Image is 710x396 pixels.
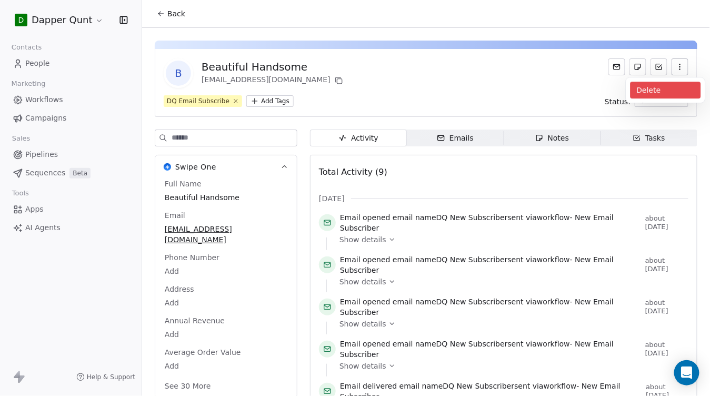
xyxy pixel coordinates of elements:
span: Apps [25,204,44,215]
div: Delete [631,82,701,98]
span: B [166,61,191,86]
a: Show details [339,361,681,371]
a: Show details [339,276,681,287]
span: about [DATE] [645,299,688,315]
span: Add [165,361,287,371]
span: Annual Revenue [163,315,227,326]
span: [DATE] [319,193,345,204]
a: AI Agents [8,219,133,236]
span: People [25,58,50,69]
span: Phone Number [163,252,222,263]
a: Apps [8,201,133,218]
span: Email opened [340,213,391,222]
a: Help & Support [76,373,135,381]
span: Average Order Value [163,347,243,358]
button: DDapper Qunt [13,11,106,29]
span: Tools [7,185,33,201]
span: Swipe One [175,162,216,172]
span: DQ New Subscriber [436,255,508,264]
span: Back [167,8,185,19]
span: Campaigns [25,113,66,124]
span: AI Agents [25,222,61,233]
div: Emails [437,133,474,144]
div: Tasks [633,133,665,144]
span: [EMAIL_ADDRESS][DOMAIN_NAME] [165,224,287,245]
span: Show details [339,319,386,329]
span: Show details [339,276,386,287]
span: Add [165,266,287,276]
span: Total Activity (9) [319,167,387,177]
div: Beautiful Handsome [202,60,345,74]
button: See 30 More [158,377,217,395]
span: Sales [7,131,35,146]
a: People [8,55,133,72]
a: Show details [339,234,681,245]
span: Show details [339,234,386,245]
span: Email [163,210,187,221]
a: Show details [339,319,681,329]
span: DQ New Subscriber [443,382,515,390]
span: email name sent via workflow - [340,212,641,233]
span: Dapper Qunt [32,13,93,27]
span: D [18,15,24,25]
span: email name sent via workflow - [340,296,641,318]
span: Email opened [340,340,391,348]
div: Notes [535,133,569,144]
a: Workflows [8,91,133,108]
span: Beautiful Handsome [165,192,287,203]
button: Swipe OneSwipe One [155,155,297,179]
span: Email opened [340,255,391,264]
span: about [DATE] [645,214,688,231]
span: Email opened [340,298,391,306]
div: DQ Email Subscribe [167,96,229,106]
span: Help & Support [87,373,135,381]
div: [EMAIL_ADDRESS][DOMAIN_NAME] [202,74,345,87]
span: DQ New Subscriber [436,340,508,348]
span: about [DATE] [645,341,688,358]
span: email name sent via workflow - [340,339,641,360]
span: Marketing [7,76,50,92]
button: Add Tags [246,95,294,107]
span: Email delivered [340,382,397,390]
span: DQ New Subscriber [436,298,508,306]
a: Campaigns [8,110,133,127]
span: Address [163,284,196,294]
img: Swipe One [164,163,171,171]
span: DQ New Subscriber [436,213,508,222]
div: Open Intercom Messenger [674,360,699,385]
span: Add [165,298,287,308]
span: Workflows [25,94,63,105]
a: SequencesBeta [8,164,133,182]
span: Beta [69,168,91,179]
span: Sequences [25,167,65,179]
span: Show details [339,361,386,371]
span: Add [165,329,287,340]
span: Full Name [163,179,204,189]
span: Pipelines [25,149,58,160]
span: Contacts [7,39,46,55]
span: email name sent via workflow - [340,254,641,275]
a: Pipelines [8,146,133,163]
span: Status: [605,96,631,107]
button: Back [151,4,192,23]
span: about [DATE] [645,256,688,273]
